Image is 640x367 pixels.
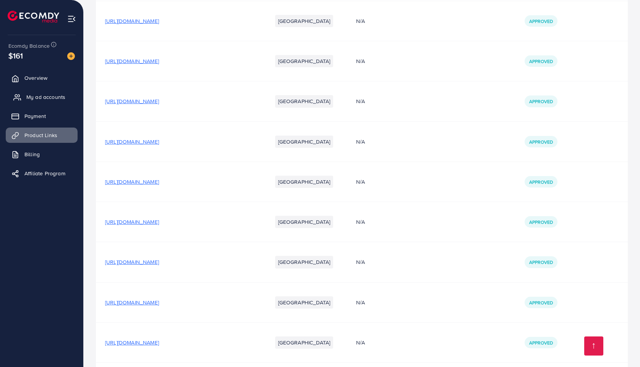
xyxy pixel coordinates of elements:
[6,89,78,105] a: My ad accounts
[275,336,334,349] li: [GEOGRAPHIC_DATA]
[275,136,334,148] li: [GEOGRAPHIC_DATA]
[105,339,159,346] span: [URL][DOMAIN_NAME]
[275,256,334,268] li: [GEOGRAPHIC_DATA]
[356,218,365,226] span: N/A
[26,93,65,101] span: My ad accounts
[529,98,553,105] span: Approved
[24,131,57,139] span: Product Links
[356,97,365,105] span: N/A
[105,97,159,105] span: [URL][DOMAIN_NAME]
[8,50,23,61] span: $161
[529,139,553,145] span: Approved
[275,296,334,309] li: [GEOGRAPHIC_DATA]
[8,11,59,23] img: logo
[356,258,365,266] span: N/A
[105,178,159,186] span: [URL][DOMAIN_NAME]
[529,18,553,24] span: Approved
[356,17,365,25] span: N/A
[105,258,159,266] span: [URL][DOMAIN_NAME]
[356,339,365,346] span: N/A
[275,95,334,107] li: [GEOGRAPHIC_DATA]
[529,58,553,65] span: Approved
[529,179,553,185] span: Approved
[105,138,159,146] span: [URL][DOMAIN_NAME]
[67,52,75,60] img: image
[356,138,365,146] span: N/A
[6,128,78,143] a: Product Links
[275,55,334,67] li: [GEOGRAPHIC_DATA]
[6,70,78,86] a: Overview
[6,166,78,181] a: Affiliate Program
[529,340,553,346] span: Approved
[529,299,553,306] span: Approved
[356,178,365,186] span: N/A
[8,42,50,50] span: Ecomdy Balance
[275,15,334,27] li: [GEOGRAPHIC_DATA]
[24,112,46,120] span: Payment
[529,219,553,225] span: Approved
[356,57,365,65] span: N/A
[105,299,159,306] span: [URL][DOMAIN_NAME]
[105,57,159,65] span: [URL][DOMAIN_NAME]
[529,259,553,265] span: Approved
[6,108,78,124] a: Payment
[608,333,634,361] iframe: Chat
[105,218,159,226] span: [URL][DOMAIN_NAME]
[275,216,334,228] li: [GEOGRAPHIC_DATA]
[105,17,159,25] span: [URL][DOMAIN_NAME]
[67,15,76,23] img: menu
[24,150,40,158] span: Billing
[6,147,78,162] a: Billing
[24,170,65,177] span: Affiliate Program
[356,299,365,306] span: N/A
[24,74,47,82] span: Overview
[275,176,334,188] li: [GEOGRAPHIC_DATA]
